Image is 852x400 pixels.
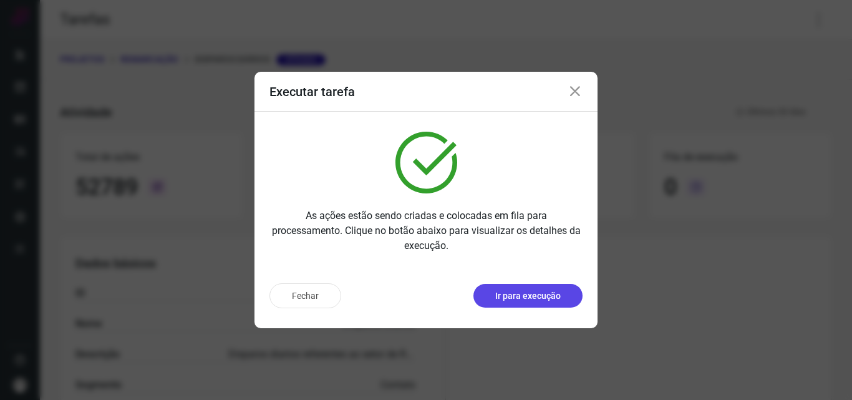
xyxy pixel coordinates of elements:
p: Ir para execução [495,290,561,303]
button: Fechar [269,283,341,308]
p: As ações estão sendo criadas e colocadas em fila para processamento. Clique no botão abaixo para ... [269,208,583,253]
button: Ir para execução [473,284,583,308]
h3: Executar tarefa [269,84,355,99]
img: verified.svg [395,132,457,193]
